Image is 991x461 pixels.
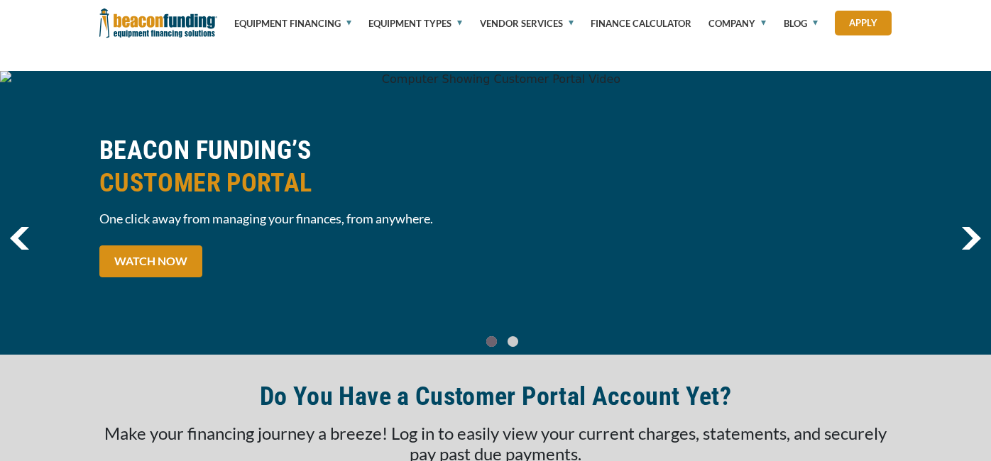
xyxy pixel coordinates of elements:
a: WATCH NOW [99,245,202,277]
a: Apply [835,11,892,35]
h2: BEACON FUNDING’S [99,134,487,199]
a: next [961,227,981,250]
span: One click away from managing your finances, from anywhere. [99,210,487,228]
a: previous [10,227,29,250]
a: Go To Slide 1 [504,335,521,348]
h2: Do You Have a Customer Portal Account Yet? [260,380,731,413]
a: Go To Slide 0 [483,335,500,348]
img: Right Navigator [961,227,981,250]
img: Left Navigator [10,227,29,250]
span: CUSTOMER PORTAL [99,167,487,199]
